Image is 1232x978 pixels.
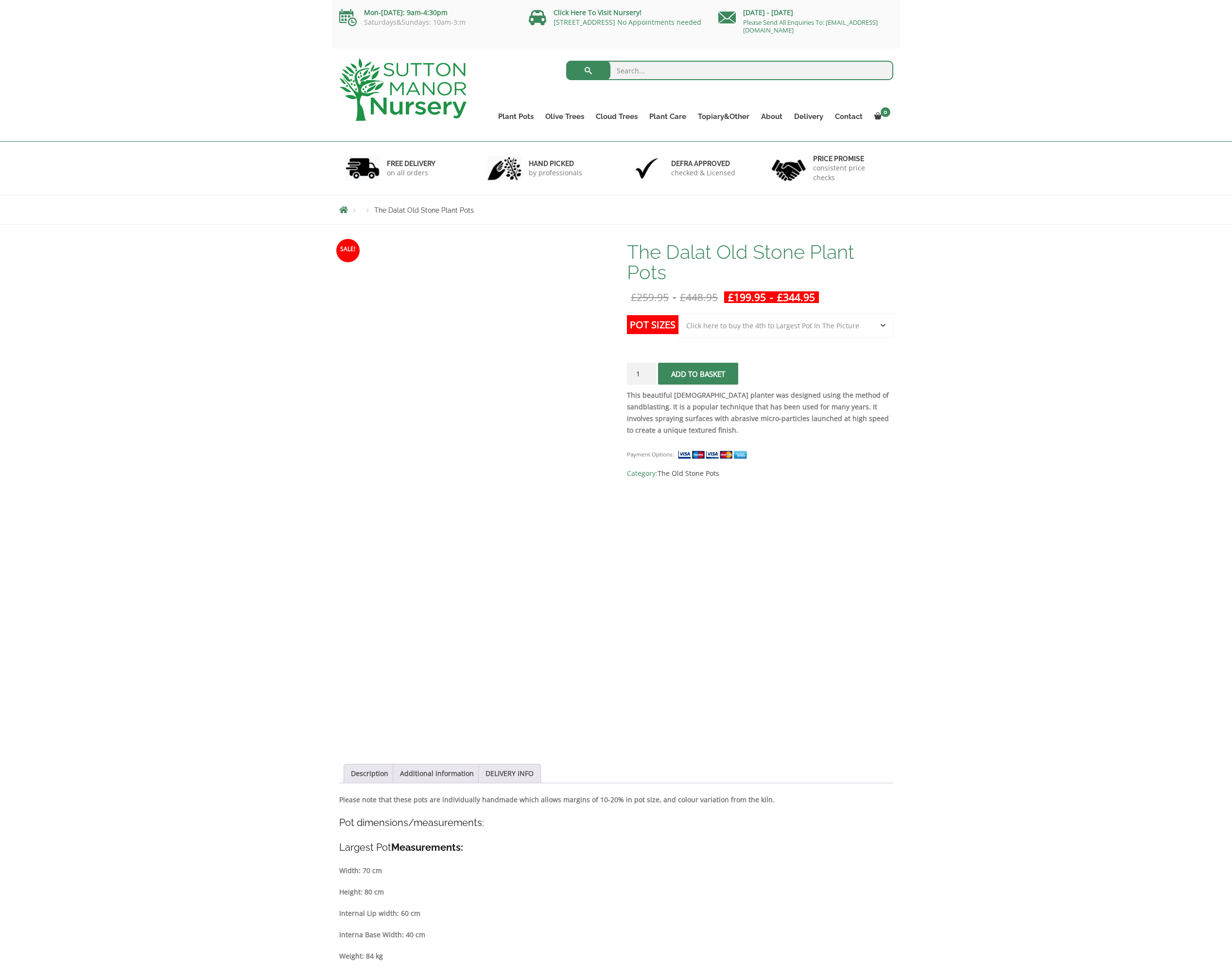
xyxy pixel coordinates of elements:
[400,764,474,783] a: Additional information
[627,291,722,303] del: -
[680,290,686,304] span: £
[339,887,384,896] strong: Height: 80 cm
[554,17,701,27] a: [STREET_ADDRESS] No Appointments needed
[813,163,887,183] p: consistent price checks
[671,159,735,168] h6: Defra approved
[339,815,893,830] h4: Pot dimensions/measurements:
[627,242,893,283] h1: The Dalat Old Stone Plant Pots
[728,290,734,304] span: £
[627,390,889,435] strong: This beautiful [DEMOGRAPHIC_DATA] planter was designed using the method of sandblasting. It is a ...
[718,7,893,18] p: [DATE] - [DATE]
[881,107,890,117] span: 0
[680,290,718,304] bdi: 448.95
[631,290,637,304] span: £
[627,451,674,458] small: Payment Options:
[554,8,642,17] a: Click Here To Visit Nursery!
[627,315,678,334] label: Pot Sizes
[813,154,887,163] h6: Price promise
[374,206,474,214] span: The Dalat Old Stone Plant Pots
[788,110,829,123] a: Delivery
[391,842,463,853] strong: Measurements:
[487,156,521,181] img: 2.jpg
[658,469,719,478] a: The Old Stone Pots
[566,61,893,80] input: Search...
[336,239,360,262] span: Sale!
[339,795,775,804] strong: Please note that these pots are individually handmade which allows margins of 10-20% in pot size,...
[339,206,893,214] nav: Breadcrumbs
[339,909,420,918] strong: Internal Lip width: 60 cm
[677,450,750,460] img: payment supported
[777,290,783,304] span: £
[351,764,388,783] a: Description
[755,110,788,123] a: About
[724,291,819,303] ins: -
[529,159,582,168] h6: hand picked
[339,58,467,121] img: logo
[829,110,868,123] a: Contact
[671,168,735,178] p: checked & Licensed
[777,290,815,304] bdi: 344.95
[486,764,534,783] a: DELIVERY INFO
[627,468,893,479] span: Category:
[743,18,878,34] a: Please Send All Enquiries To: [EMAIL_ADDRESS][DOMAIN_NAME]
[339,18,514,26] p: Saturdays&Sundays: 10am-3:m
[643,110,692,123] a: Plant Care
[339,840,893,855] h4: Largest Pot
[772,153,806,183] img: 4.jpg
[346,156,380,181] img: 1.jpg
[339,951,383,961] strong: Weight: 84 kg
[728,290,766,304] bdi: 199.95
[658,363,738,385] button: Add to basket
[630,156,664,181] img: 3.jpg
[339,866,382,875] strong: Width: 70 cm
[539,110,590,123] a: Olive Trees
[387,159,435,168] h6: FREE DELIVERY
[631,290,669,304] bdi: 259.95
[627,363,656,385] input: Product quantity
[339,930,425,939] strong: Interna Base Width: 40 cm
[492,110,539,123] a: Plant Pots
[590,110,643,123] a: Cloud Trees
[692,110,755,123] a: Topiary&Other
[387,168,435,178] p: on all orders
[868,110,893,123] a: 0
[339,7,514,18] p: Mon-[DATE]: 9am-4:30pm
[529,168,582,178] p: by professionals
